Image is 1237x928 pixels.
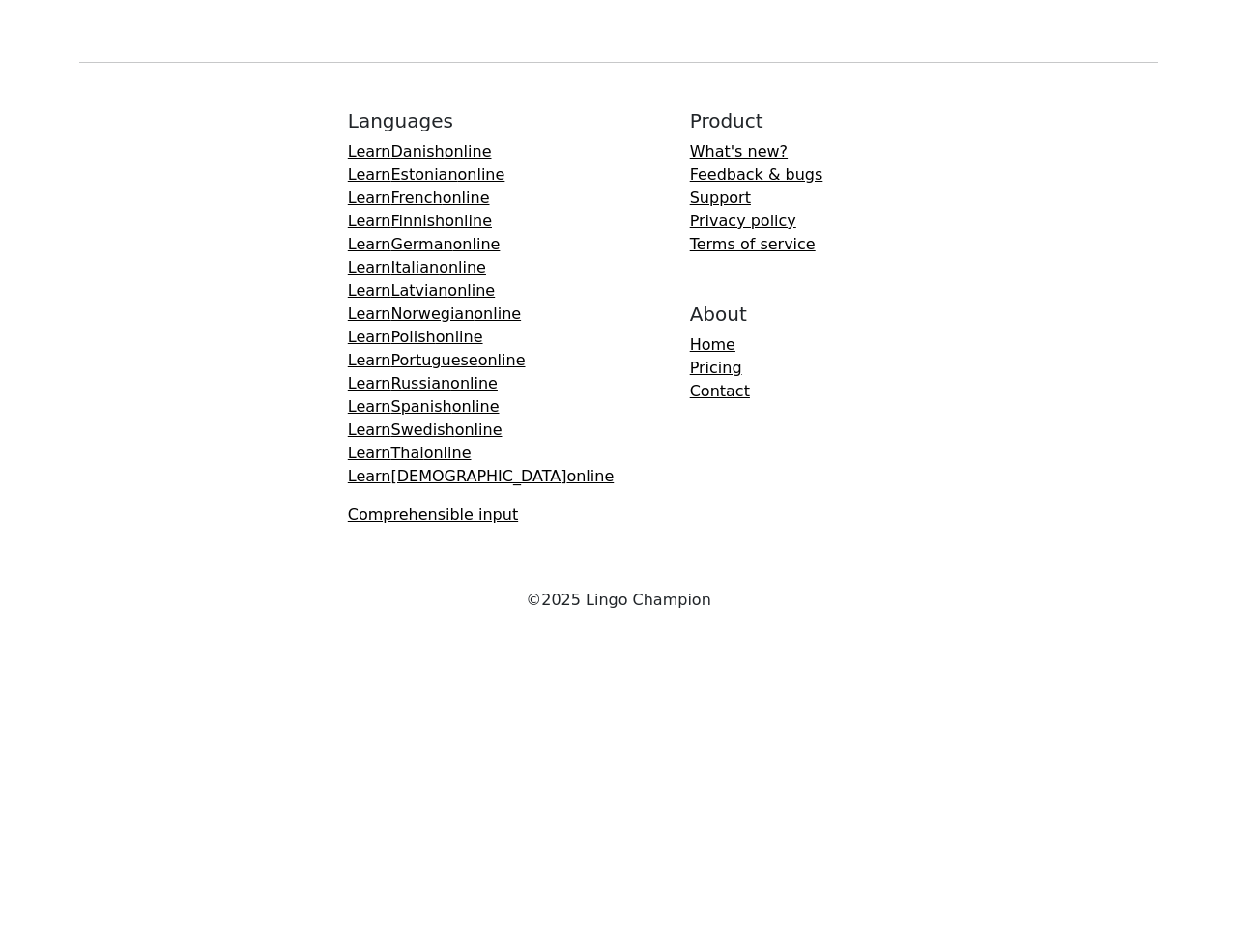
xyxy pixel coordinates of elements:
a: LearnItalianonline [348,258,486,276]
a: LearnEstonianonline [348,165,505,184]
h5: Languages [348,109,614,132]
a: Pricing [690,359,742,377]
a: Privacy policy [690,212,796,230]
a: Learn[DEMOGRAPHIC_DATA]online [348,467,614,485]
a: LearnRussianonline [348,374,498,392]
a: LearnLatvianonline [348,281,495,300]
a: Feedback & bugs [690,165,823,184]
a: Comprehensible input [348,506,518,524]
a: LearnPortugueseonline [348,351,526,369]
a: LearnThaionline [348,444,472,462]
h5: About [690,303,823,326]
a: LearnSpanishonline [348,397,500,416]
a: LearnPolishonline [348,328,483,346]
a: Contact [690,382,750,400]
a: LearnDanishonline [348,142,492,160]
a: LearnNorwegianonline [348,304,521,323]
a: LearnSwedishonline [348,420,503,439]
a: Home [690,335,735,354]
a: What's new? [690,142,788,160]
a: Support [690,188,751,207]
h5: Product [690,109,823,132]
a: LearnFinnishonline [348,212,492,230]
a: Terms of service [690,235,816,253]
a: LearnGermanonline [348,235,501,253]
a: LearnFrenchonline [348,188,490,207]
div: © 2025 Lingo Champion [68,589,1169,612]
